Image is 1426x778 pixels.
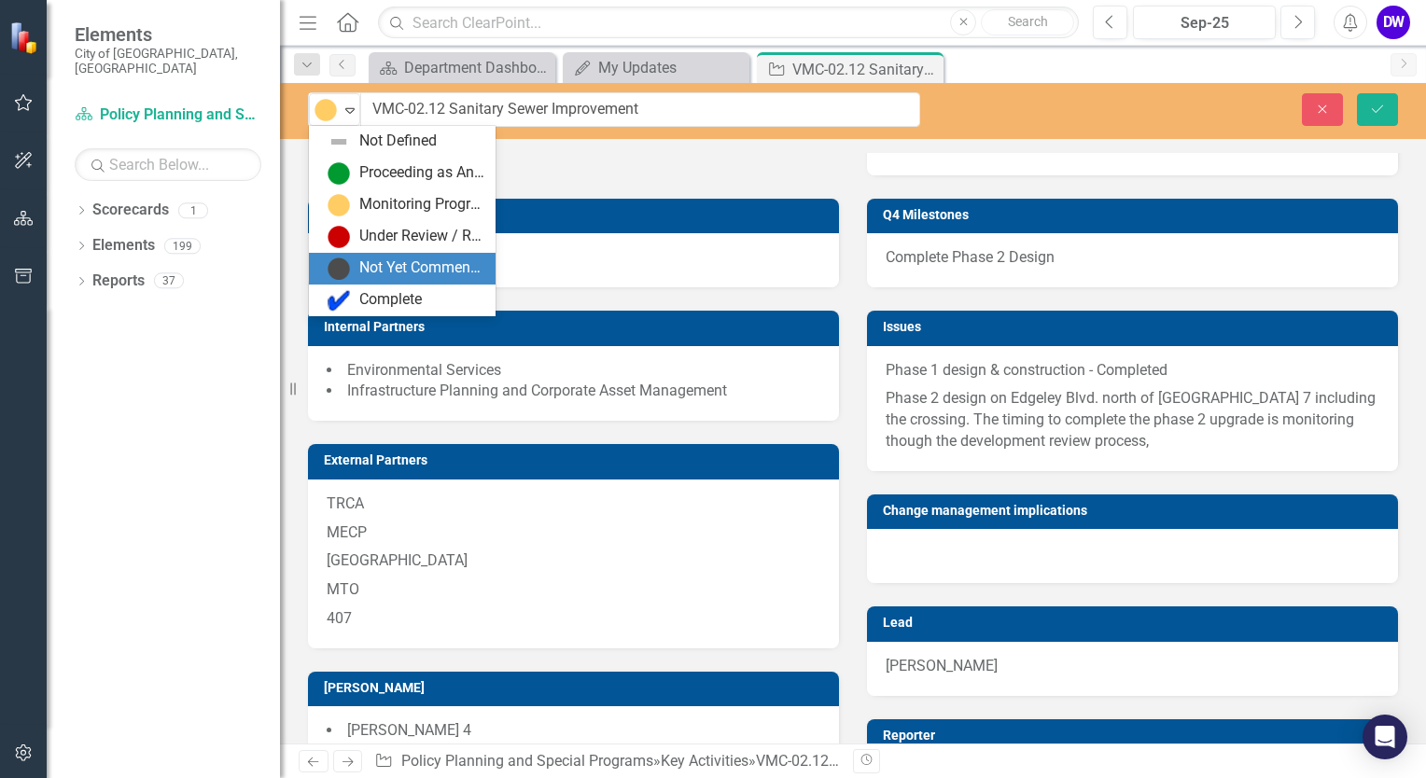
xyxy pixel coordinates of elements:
div: Open Intercom Messenger [1363,715,1407,759]
input: Search Below... [75,148,261,181]
button: DW [1377,6,1410,39]
a: Department Dashboard [373,56,551,79]
p: [GEOGRAPHIC_DATA] [327,547,820,576]
a: Reports [92,271,145,292]
a: My Updates [567,56,745,79]
input: Search ClearPoint... [378,7,1079,39]
div: Sep-25 [1139,12,1269,35]
h3: Q4 Milestones [883,208,1389,222]
p: Complete Phase 2 Design [886,247,1379,269]
a: Scorecards [92,200,169,221]
input: This field is required [360,92,920,127]
a: Elements [92,235,155,257]
p: MECP [327,519,820,548]
img: Monitoring Progress [315,99,337,121]
div: 37 [154,273,184,289]
span: [PERSON_NAME] 4 [347,721,471,739]
div: Complete [359,289,422,311]
img: Not Yet Commenced / On Hold [328,257,350,280]
img: Monitoring Progress [328,194,350,216]
span: Search [1008,14,1048,29]
p: 407 [327,604,820,630]
div: Proceeding as Anticipated [359,162,484,184]
a: Policy Planning and Special Programs [401,752,653,770]
img: Not Defined [328,131,350,153]
div: My Updates [598,56,745,79]
p: Phase 1 design & construction - Completed [886,360,1379,385]
small: City of [GEOGRAPHIC_DATA], [GEOGRAPHIC_DATA] [75,46,261,76]
button: Sep-25 [1133,6,1276,39]
h3: Reporter [883,729,1389,743]
h3: Lead [883,616,1389,630]
div: Not Defined [359,131,437,152]
div: Monitoring Progress [359,194,484,215]
div: VMC-02.12 Sanitary Sewer Improvement [756,752,1022,770]
img: Complete [328,289,350,312]
div: 1 [178,202,208,218]
img: Under Review / Reassessment [328,226,350,248]
span: Elements [75,23,261,46]
p: MTO [327,576,820,604]
button: Search [981,9,1074,35]
span: Environmental Services [347,361,501,379]
p: [PERSON_NAME] [886,656,1379,677]
div: Under Review / Reassessment [359,226,484,247]
div: » » [374,751,839,772]
h3: Internal Partners [324,320,830,334]
p: Initiate Phase 2 Design [327,247,820,269]
span: Infrastructure Planning and Corporate Asset Management [347,382,727,399]
a: Key Activities [661,752,748,770]
h3: Q3 Milestones [324,208,830,222]
div: VMC-02.12 Sanitary Sewer Improvement [792,58,939,81]
p: TRCA [327,493,820,519]
img: ClearPoint Strategy [9,21,42,54]
img: Proceeding as Anticipated [328,162,350,185]
h3: Issues [883,320,1389,334]
div: Department Dashboard [404,56,551,79]
a: Policy Planning and Special Programs [75,104,261,126]
h3: [PERSON_NAME] [324,681,830,695]
h3: Change management implications [883,504,1389,518]
div: 199 [164,238,201,254]
div: Not Yet Commenced / On Hold [359,257,484,279]
h3: External Partners [324,453,830,467]
p: Phase 2 design on Edgeley Blvd. north of [GEOGRAPHIC_DATA] 7 including the crossing. The timing t... [886,384,1379,452]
